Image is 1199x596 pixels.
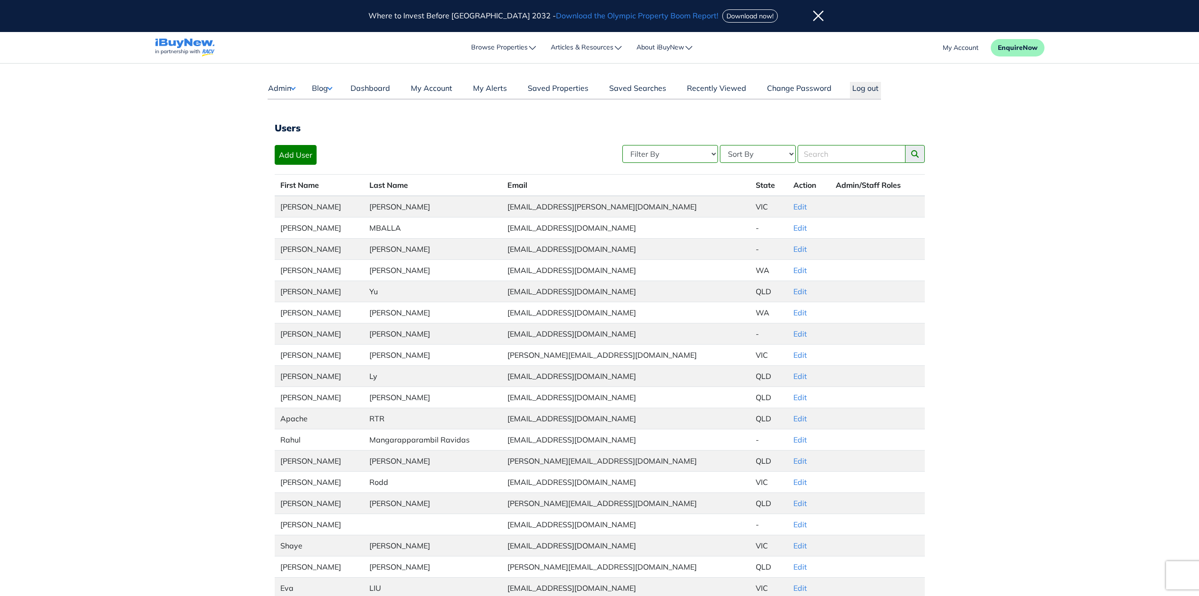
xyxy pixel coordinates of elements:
td: [EMAIL_ADDRESS][DOMAIN_NAME] [502,429,750,451]
td: [EMAIL_ADDRESS][DOMAIN_NAME] [502,472,750,493]
td: Apache [275,408,364,429]
td: [PERSON_NAME] [364,302,502,323]
th: First Name [275,175,364,196]
td: [PERSON_NAME] [364,451,502,472]
a: Edit [793,499,807,508]
td: [EMAIL_ADDRESS][DOMAIN_NAME] [502,366,750,387]
td: [PERSON_NAME] [364,493,502,514]
td: [EMAIL_ADDRESS][DOMAIN_NAME] [502,260,750,281]
td: [EMAIL_ADDRESS][DOMAIN_NAME] [502,302,750,323]
span: Now [1023,43,1037,52]
td: [PERSON_NAME] [364,323,502,345]
a: Saved Properties [525,82,591,98]
a: Edit [793,244,807,254]
td: [PERSON_NAME] [275,472,364,493]
a: Edit [793,583,807,593]
a: Edit [793,266,807,275]
button: search posts [905,145,925,163]
input: Search [798,145,905,163]
td: MBALLA [364,217,502,239]
td: [PERSON_NAME] [275,260,364,281]
td: [PERSON_NAME] [275,302,364,323]
td: [PERSON_NAME][EMAIL_ADDRESS][DOMAIN_NAME] [502,345,750,366]
a: Saved Searches [607,82,669,98]
span: Where to Invest Before [GEOGRAPHIC_DATA] 2032 - [368,11,720,20]
td: Yu [364,281,502,302]
td: QLD [750,387,788,408]
td: [EMAIL_ADDRESS][DOMAIN_NAME] [502,217,750,239]
td: [PERSON_NAME] [364,239,502,260]
td: [PERSON_NAME] [364,387,502,408]
a: My Account [408,82,455,98]
td: - [750,217,788,239]
button: Download now! [722,9,778,23]
td: [PERSON_NAME] [275,323,364,345]
td: - [750,514,788,535]
a: Change Password [765,82,834,98]
button: EnquireNow [991,39,1044,56]
td: VIC [750,535,788,556]
td: Rahul [275,429,364,451]
td: VIC [750,472,788,493]
th: State [750,175,788,196]
td: [PERSON_NAME] [275,514,364,535]
a: Edit [793,456,807,466]
td: QLD [750,281,788,302]
td: QLD [750,451,788,472]
a: Edit [793,541,807,550]
td: [PERSON_NAME] [364,556,502,578]
a: Edit [793,477,807,487]
a: Edit [793,435,807,444]
a: My Alerts [471,82,509,98]
th: Last Name [364,175,502,196]
td: QLD [750,408,788,429]
span: Download the Olympic Property Boom Report! [556,11,718,20]
td: Rodd [364,472,502,493]
td: Ly [364,366,502,387]
td: RTR [364,408,502,429]
a: Edit [793,520,807,529]
td: - [750,429,788,451]
td: WA [750,302,788,323]
a: Edit [793,371,807,381]
a: Edit [793,562,807,572]
td: [EMAIL_ADDRESS][DOMAIN_NAME] [502,535,750,556]
th: Email [502,175,750,196]
td: Shaye [275,535,364,556]
a: Edit [793,414,807,423]
button: Log out [850,82,881,98]
a: Edit [793,350,807,360]
a: Edit [793,329,807,338]
td: [PERSON_NAME] [275,366,364,387]
a: Edit [793,308,807,317]
button: Blog [311,82,332,94]
td: [PERSON_NAME] [275,281,364,302]
a: Edit [793,202,807,211]
a: Recently Viewed [685,82,749,98]
a: Edit [793,223,807,233]
td: [PERSON_NAME][EMAIL_ADDRESS][DOMAIN_NAME] [502,493,750,514]
th: Action [788,175,830,196]
td: [PERSON_NAME] [275,345,364,366]
td: [PERSON_NAME] [275,556,364,578]
td: [PERSON_NAME] [275,387,364,408]
img: logo [155,39,215,57]
td: [EMAIL_ADDRESS][DOMAIN_NAME] [502,514,750,535]
a: navigations [155,36,215,59]
a: Edit [793,393,807,402]
td: [PERSON_NAME] [364,345,502,366]
h3: Users [275,122,925,134]
a: Edit [793,287,807,296]
a: Dashboard [348,82,392,98]
td: [PERSON_NAME] [364,196,502,217]
td: Mangarapparambil Ravidas [364,429,502,451]
td: [PERSON_NAME] [275,196,364,217]
td: - [750,239,788,260]
td: - [750,323,788,345]
th: Admin/Staff Roles [830,175,924,196]
a: Add User [275,145,317,165]
td: WA [750,260,788,281]
td: [PERSON_NAME] [364,260,502,281]
td: [PERSON_NAME] [275,451,364,472]
a: account [943,43,979,53]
